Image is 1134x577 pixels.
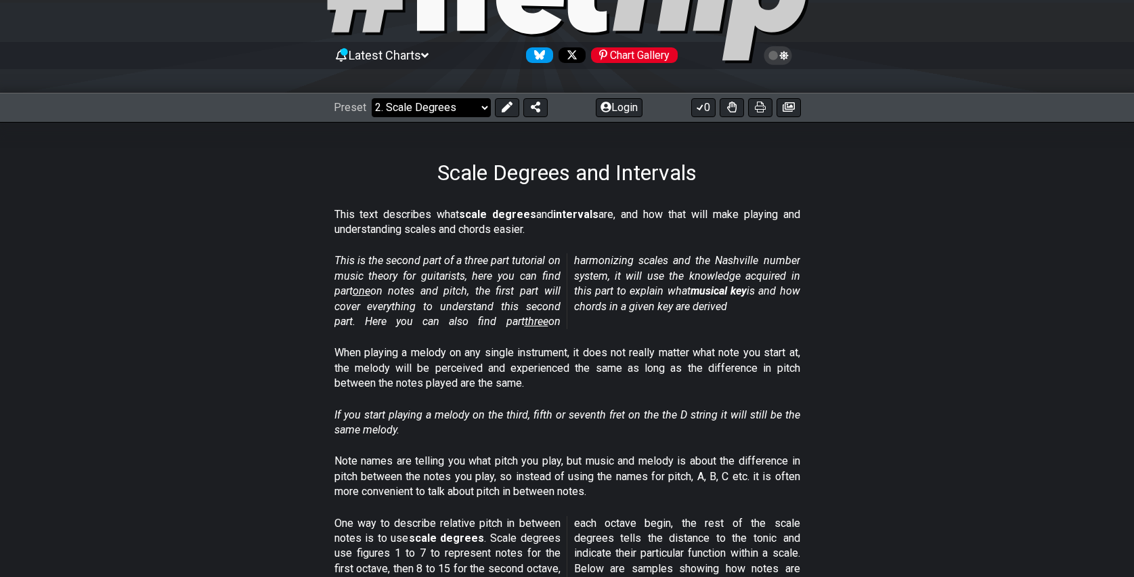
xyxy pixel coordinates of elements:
[372,98,491,117] select: Preset
[334,207,800,238] p: This text describes what and are, and how that will make playing and understanding scales and cho...
[720,98,744,117] button: Toggle Dexterity for all fretkits
[596,98,642,117] button: Login
[334,254,800,328] em: This is the second part of a three part tutorial on music theory for guitarists, here you can fin...
[770,49,786,62] span: Toggle light / dark theme
[691,98,716,117] button: 0
[553,47,586,63] a: Follow #fretflip at X
[591,47,678,63] div: Chart Gallery
[691,284,747,297] strong: musical key
[409,532,485,544] strong: scale degrees
[437,160,697,186] h1: Scale Degrees and Intervals
[334,454,800,499] p: Note names are telling you what pitch you play, but music and melody is about the difference in p...
[525,315,548,328] span: three
[777,98,801,117] button: Create image
[553,208,598,221] strong: intervals
[349,48,421,62] span: Latest Charts
[459,208,536,221] strong: scale degrees
[523,98,548,117] button: Share Preset
[586,47,678,63] a: #fretflip at Pinterest
[748,98,772,117] button: Print
[334,101,366,114] span: Preset
[334,345,800,391] p: When playing a melody on any single instrument, it does not really matter what note you start at,...
[495,98,519,117] button: Edit Preset
[521,47,553,63] a: Follow #fretflip at Bluesky
[353,284,370,297] span: one
[334,408,800,436] em: If you start playing a melody on the third, fifth or seventh fret on the the D string it will sti...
